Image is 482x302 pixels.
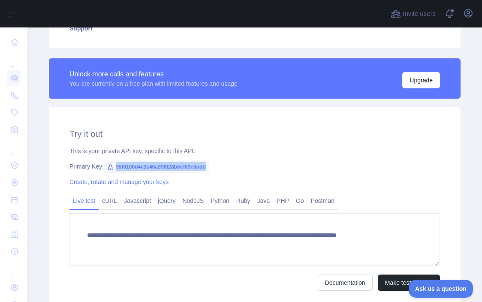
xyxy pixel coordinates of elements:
[7,139,21,156] div: ...
[233,194,254,208] a: Ruby
[69,69,238,79] div: Unlock more calls and features
[389,7,437,21] button: Invite users
[7,261,21,278] div: ...
[403,9,436,19] span: Invite users
[69,147,440,155] div: This is your private API key, specific to this API.
[154,194,179,208] a: jQuery
[207,194,233,208] a: Python
[179,194,207,208] a: NodeJS
[292,194,307,208] a: Go
[402,72,440,88] button: Upgrade
[69,79,238,88] div: You are currently on a free plan with limited features and usage
[69,178,169,185] a: Create, rotate and manage your keys
[378,275,440,291] button: Make test request
[254,194,274,208] a: Java
[273,194,292,208] a: PHP
[104,160,209,173] span: 35f0100d4c3c46a396f28bbcf69c5bdd
[7,51,21,69] div: ...
[99,194,120,208] a: cURL
[120,194,154,208] a: Javascript
[318,275,373,291] a: Documentation
[69,162,440,171] div: Primary Key:
[69,128,440,140] h2: Try it out
[307,194,338,208] a: Postman
[409,280,473,298] iframe: Toggle Customer Support
[69,194,99,208] a: Live test
[59,19,450,38] a: Support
